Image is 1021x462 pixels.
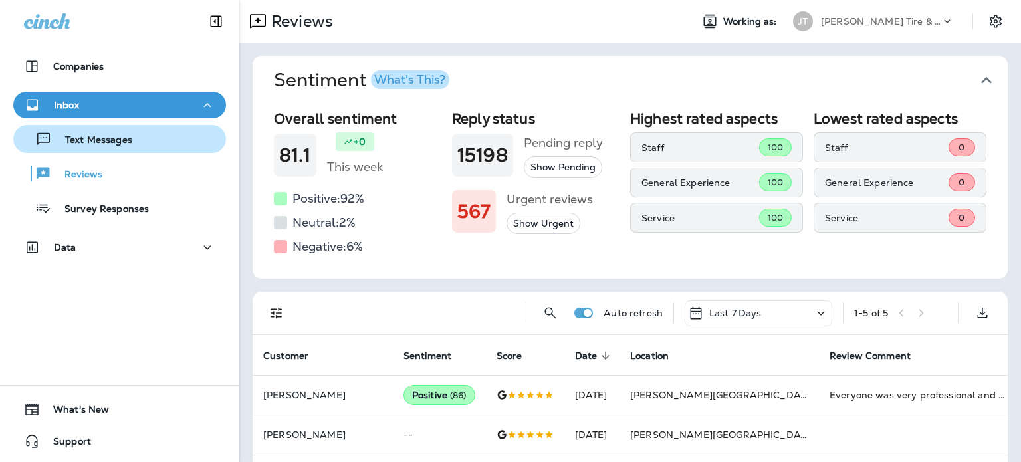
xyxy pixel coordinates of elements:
button: Search Reviews [537,300,564,326]
h2: Reply status [452,110,620,127]
span: Customer [263,350,308,362]
p: Service [641,213,759,223]
p: General Experience [825,177,949,188]
p: Text Messages [52,134,132,147]
p: Last 7 Days [709,308,762,318]
p: General Experience [641,177,759,188]
p: Data [54,242,76,253]
span: 100 [768,212,783,223]
span: 0 [959,212,964,223]
h1: 567 [457,201,491,223]
span: 100 [768,142,783,153]
h5: This week [327,156,383,177]
button: Filters [263,300,290,326]
td: [DATE] [564,375,620,415]
button: Settings [984,9,1008,33]
span: Location [630,350,669,362]
span: Working as: [723,16,780,27]
h5: Positive: 92 % [292,188,364,209]
p: [PERSON_NAME] Tire & Auto [821,16,941,27]
button: Survey Responses [13,194,226,222]
button: Export as CSV [969,300,996,326]
p: Inbox [54,100,79,110]
button: Show Urgent [507,213,580,235]
span: Support [40,436,91,452]
button: Companies [13,53,226,80]
h2: Lowest rated aspects [814,110,986,127]
button: Inbox [13,92,226,118]
div: 1 - 5 of 5 [854,308,888,318]
p: [PERSON_NAME] [263,390,382,400]
h5: Pending reply [524,132,603,154]
button: SentimentWhat's This? [263,56,1018,105]
h1: 81.1 [279,144,311,166]
p: [PERSON_NAME] [263,429,382,440]
p: Staff [641,142,759,153]
span: Location [630,350,686,362]
p: Auto refresh [604,308,663,318]
span: ( 86 ) [450,390,467,401]
div: What's This? [374,74,445,86]
p: +0 [354,135,366,148]
button: Reviews [13,160,226,187]
span: What's New [40,404,109,420]
div: Everyone was very professional and helpful, been going there for years now, for tires general ser... [830,388,1008,402]
span: 100 [768,177,783,188]
button: What's This? [371,70,449,89]
span: Review Comment [830,350,911,362]
h5: Urgent reviews [507,189,593,210]
h5: Neutral: 2 % [292,212,356,233]
span: 0 [959,177,964,188]
button: What's New [13,396,226,423]
span: Date [575,350,598,362]
span: Score [497,350,540,362]
div: SentimentWhat's This? [253,105,1008,279]
h2: Highest rated aspects [630,110,803,127]
h1: 15198 [457,144,508,166]
button: Show Pending [524,156,602,178]
h1: Sentiment [274,69,449,92]
span: Date [575,350,615,362]
div: Positive [403,385,475,405]
p: Companies [53,61,104,72]
span: [PERSON_NAME][GEOGRAPHIC_DATA] [630,429,816,441]
button: Data [13,234,226,261]
button: Collapse Sidebar [197,8,235,35]
span: Customer [263,350,326,362]
button: Support [13,428,226,455]
p: Reviews [51,169,102,181]
button: Text Messages [13,125,226,153]
td: [DATE] [564,415,620,455]
td: -- [393,415,486,455]
div: JT [793,11,813,31]
h2: Overall sentiment [274,110,441,127]
span: [PERSON_NAME][GEOGRAPHIC_DATA] [630,389,816,401]
p: Staff [825,142,949,153]
p: Service [825,213,949,223]
h5: Negative: 6 % [292,236,363,257]
span: Sentiment [403,350,469,362]
p: Survey Responses [51,203,149,216]
span: Sentiment [403,350,451,362]
p: Reviews [266,11,333,31]
span: Review Comment [830,350,928,362]
span: 0 [959,142,964,153]
span: Score [497,350,522,362]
